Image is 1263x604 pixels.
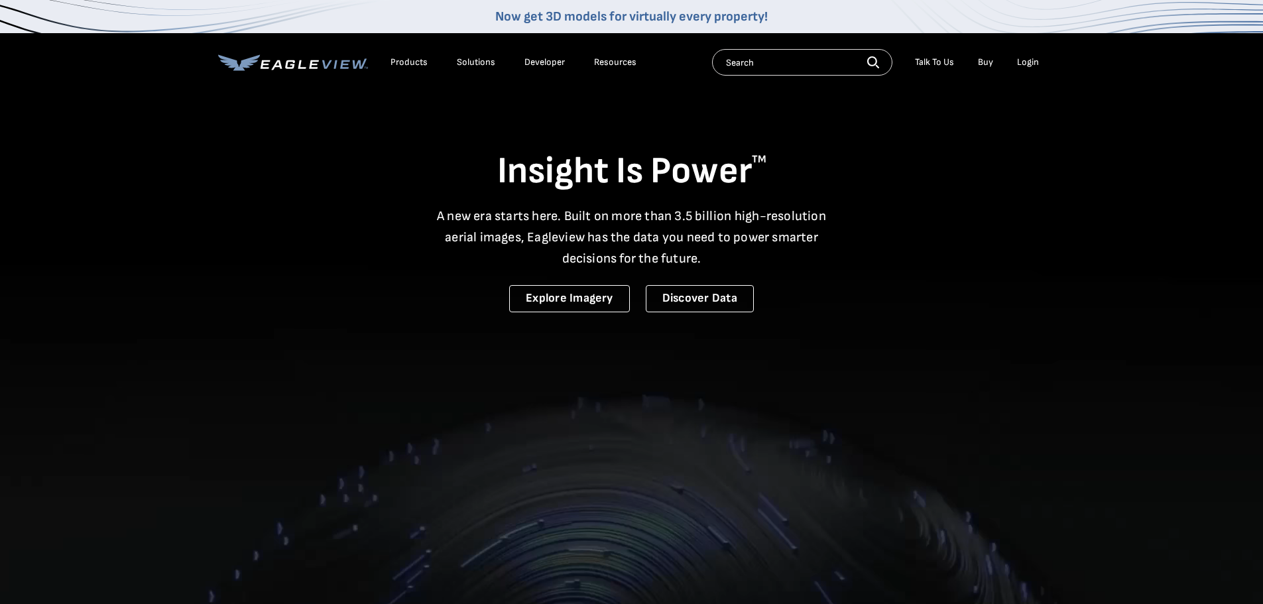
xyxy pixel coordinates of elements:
a: Now get 3D models for virtually every property! [495,9,768,25]
sup: TM [752,153,766,166]
h1: Insight Is Power [218,149,1046,195]
div: Login [1017,56,1039,68]
a: Buy [978,56,993,68]
div: Talk To Us [915,56,954,68]
a: Developer [524,56,565,68]
div: Resources [594,56,636,68]
div: Solutions [457,56,495,68]
div: Products [391,56,428,68]
a: Discover Data [646,285,754,312]
p: A new era starts here. Built on more than 3.5 billion high-resolution aerial images, Eagleview ha... [429,206,835,269]
input: Search [712,49,892,76]
a: Explore Imagery [509,285,630,312]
